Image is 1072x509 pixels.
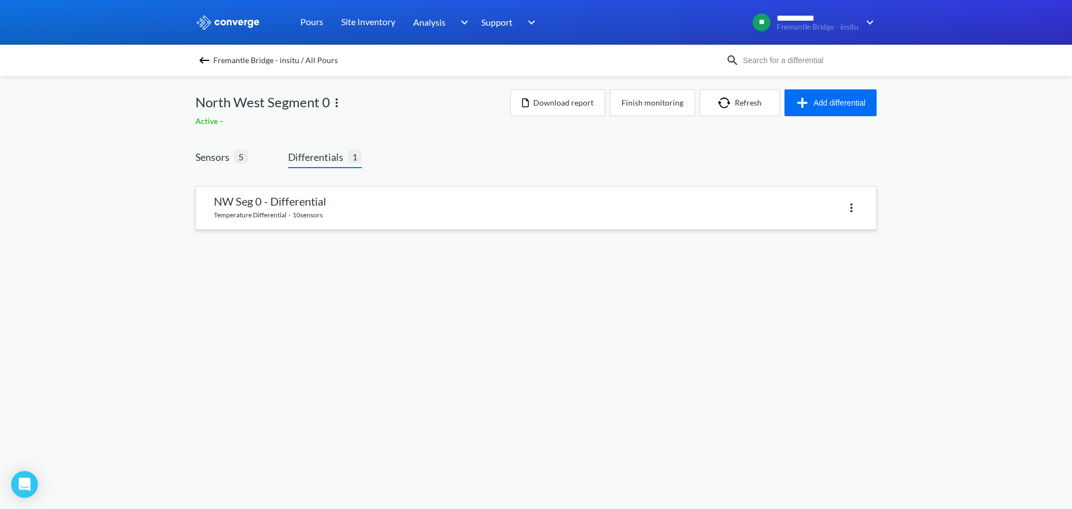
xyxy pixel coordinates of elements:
span: North West Segment 0 [195,92,330,113]
img: downArrow.svg [453,16,471,29]
img: icon-file.svg [522,98,529,107]
img: icon-plus.svg [796,96,813,110]
img: icon-search.svg [726,54,739,67]
img: more.svg [330,96,343,110]
span: Fremantle Bridge - insitu [777,23,859,31]
span: Fremantle Bridge - insitu / All Pours [213,53,338,68]
button: Download report [510,89,605,116]
img: downArrow.svg [520,16,538,29]
span: Differentials [288,149,348,165]
button: Add differential [784,89,877,116]
img: backspace.svg [198,54,211,67]
div: Open Intercom Messenger [11,471,38,498]
img: logo_ewhite.svg [195,15,260,30]
button: Refresh [700,89,780,116]
input: Search for a differential [739,54,874,66]
span: 1 [348,150,362,164]
img: icon-refresh.svg [718,97,735,108]
span: - [220,116,225,126]
img: more.svg [845,201,858,215]
span: Active [195,116,220,126]
span: Analysis [413,15,446,29]
span: Support [481,15,513,29]
span: 5 [234,150,248,164]
span: Sensors [195,149,234,165]
button: Finish monitoring [610,89,695,116]
img: downArrow.svg [859,16,877,29]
